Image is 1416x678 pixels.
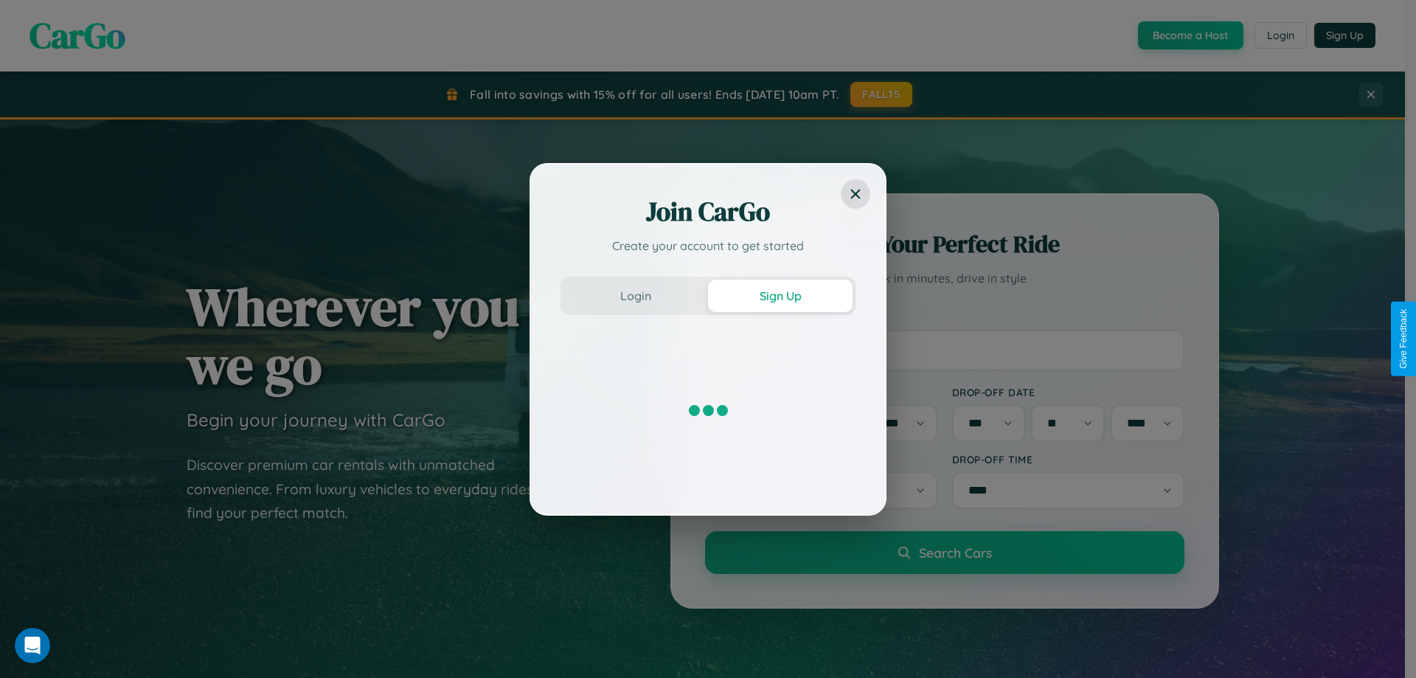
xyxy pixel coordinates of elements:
iframe: Intercom live chat [15,628,50,663]
button: Login [563,280,708,312]
div: Give Feedback [1398,309,1409,369]
button: Sign Up [708,280,853,312]
p: Create your account to get started [560,237,855,255]
h2: Join CarGo [560,194,855,229]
